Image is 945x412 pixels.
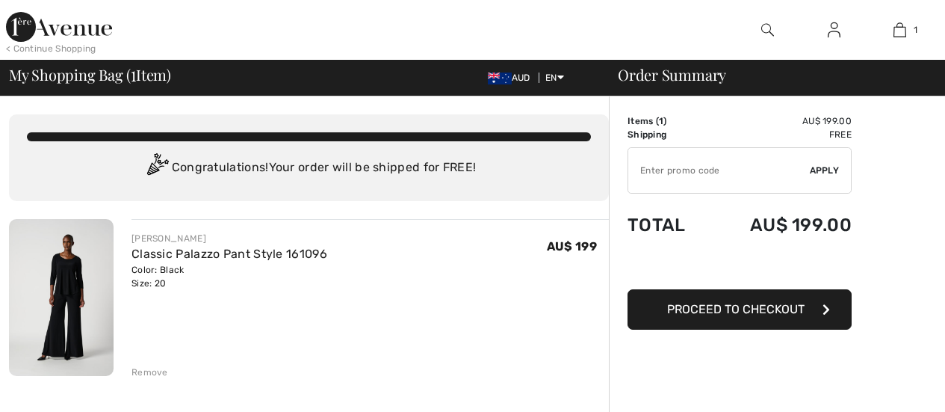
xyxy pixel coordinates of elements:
[914,23,917,37] span: 1
[667,302,805,316] span: Proceed to Checkout
[545,73,564,83] span: EN
[131,366,168,379] div: Remove
[628,148,810,193] input: Promo code
[131,263,327,290] div: Color: Black Size: 20
[816,21,852,40] a: Sign In
[547,239,597,253] span: AU$ 199
[893,21,906,39] img: My Bag
[628,289,852,330] button: Proceed to Checkout
[9,67,171,82] span: My Shopping Bag ( Item)
[628,114,709,128] td: Items ( )
[761,21,774,39] img: search the website
[628,250,852,284] iframe: PayPal
[142,153,172,183] img: Congratulation2.svg
[131,232,327,245] div: [PERSON_NAME]
[488,73,512,84] img: Australian Dollar
[709,114,852,128] td: AU$ 199.00
[828,21,840,39] img: My Info
[6,42,96,55] div: < Continue Shopping
[709,128,852,141] td: Free
[600,67,936,82] div: Order Summary
[6,12,112,42] img: 1ère Avenue
[131,64,136,83] span: 1
[131,247,327,261] a: Classic Palazzo Pant Style 161096
[488,73,536,83] span: AUD
[628,128,709,141] td: Shipping
[709,200,852,250] td: AU$ 199.00
[27,153,591,183] div: Congratulations! Your order will be shipped for FREE!
[659,116,663,126] span: 1
[867,21,932,39] a: 1
[9,219,114,376] img: Classic Palazzo Pant Style 161096
[628,200,709,250] td: Total
[810,164,840,177] span: Apply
